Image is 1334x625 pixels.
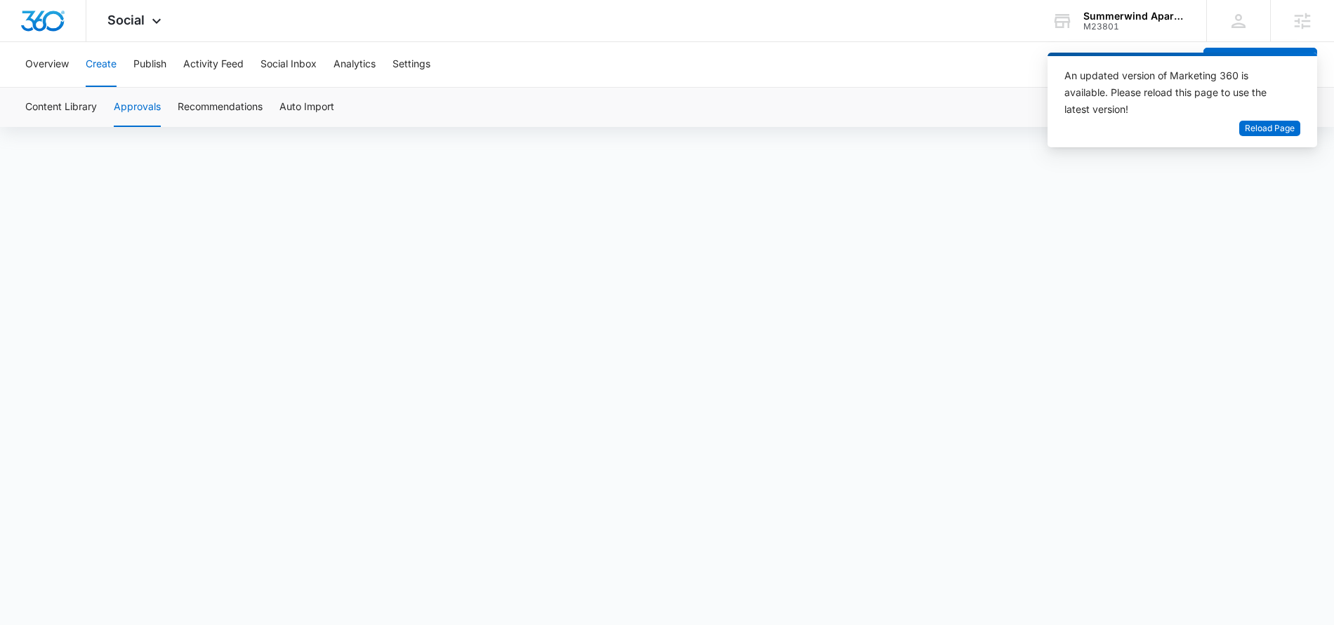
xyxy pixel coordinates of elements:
button: Approvals [114,88,161,127]
div: An updated version of Marketing 360 is available. Please reload this page to use the latest version! [1064,67,1283,118]
button: Social Inbox [260,42,317,87]
span: Reload Page [1245,122,1295,135]
button: Activity Feed [183,42,244,87]
button: Auto Import [279,88,334,127]
button: Settings [392,42,430,87]
div: account id [1083,22,1186,32]
button: Create [86,42,117,87]
button: Content Library [25,88,97,127]
span: Social [107,13,145,27]
button: Publish [133,42,166,87]
button: Overview [25,42,69,87]
button: Reload Page [1239,121,1300,137]
button: Create a Post [1203,48,1317,81]
button: Analytics [333,42,376,87]
button: Recommendations [178,88,263,127]
div: account name [1083,11,1186,22]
